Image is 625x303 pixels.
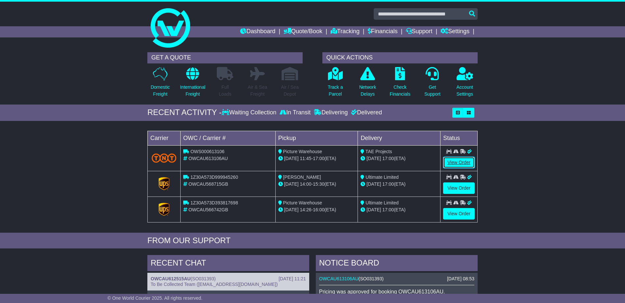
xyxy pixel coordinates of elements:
div: ( ) [151,276,306,282]
p: International Freight [180,84,205,98]
a: GetSupport [424,67,441,101]
td: Status [440,131,478,145]
a: View Order [443,157,475,168]
td: Delivery [358,131,440,145]
div: [DATE] 08:53 [447,276,474,282]
div: - (ETA) [278,155,355,162]
img: GetCarrierServiceLogo [159,177,170,190]
span: [DATE] [366,156,381,161]
p: Account Settings [457,84,473,98]
div: ( ) [319,276,474,282]
div: GET A QUOTE [147,52,303,63]
div: Delivered [349,109,382,116]
span: 14:00 [300,181,312,187]
span: TAE Projects [365,149,392,154]
span: OWS000613106 [190,149,225,154]
a: Financials [368,26,398,37]
span: OWCAU568715GB [188,181,228,187]
span: Picture Warehouse [283,149,322,154]
p: Network Delays [359,84,376,98]
span: SO031393 [360,276,382,281]
a: AccountSettings [456,67,474,101]
a: Track aParcel [327,67,343,101]
div: FROM OUR SUPPORT [147,236,478,245]
span: 16:00 [313,207,324,212]
span: 17:00 [382,207,394,212]
span: [PERSON_NAME] [283,175,321,180]
p: Full Loads [217,84,233,98]
span: [DATE] [284,156,299,161]
p: Check Financials [390,84,411,98]
div: [DATE] 11:21 [279,276,306,282]
td: Pickup [275,131,358,145]
span: 1Z30A573D393817698 [190,200,238,205]
div: (ETA) [361,206,438,213]
a: Dashboard [240,26,275,37]
div: - (ETA) [278,206,355,213]
span: OWCAU613106AU [188,156,228,161]
span: [DATE] [284,181,299,187]
a: DomesticFreight [150,67,170,101]
p: Air / Sea Depot [281,84,299,98]
a: CheckFinancials [389,67,411,101]
img: GetCarrierServiceLogo [159,203,170,216]
div: - (ETA) [278,181,355,188]
p: Track a Parcel [328,84,343,98]
span: 17:00 [382,181,394,187]
a: OWCAU612515AU [151,276,190,281]
td: Carrier [148,131,181,145]
img: TNT_Domestic.png [152,153,176,162]
span: 11:45 [300,156,312,161]
a: OWCAU613106AU [319,276,359,281]
a: Tracking [331,26,360,37]
a: View Order [443,208,475,220]
td: OWC / Carrier # [181,131,276,145]
div: NOTICE BOARD [316,255,478,273]
a: Settings [440,26,469,37]
div: QUICK ACTIONS [322,52,478,63]
span: Ultimate Limited [365,175,398,180]
div: Delivering [312,109,349,116]
div: RECENT ACTIVITY - [147,108,222,117]
span: To Be Collected Team ([EMAIL_ADDRESS][DOMAIN_NAME]) [151,282,278,287]
span: Ultimate Limited [365,200,398,205]
div: (ETA) [361,181,438,188]
a: Support [406,26,433,37]
p: Domestic Freight [151,84,170,98]
div: Waiting Collection [222,109,278,116]
a: NetworkDelays [359,67,376,101]
a: InternationalFreight [180,67,206,101]
span: 15:30 [313,181,324,187]
span: Picture Warehouse [283,200,322,205]
span: OWCAU566742GB [188,207,228,212]
span: [DATE] [284,207,299,212]
p: Pricing was approved for booking OWCAU613106AU. [319,289,474,295]
p: Air & Sea Freight [248,84,267,98]
span: SO031393 [192,276,214,281]
span: © One World Courier 2025. All rights reserved. [108,295,203,301]
div: In Transit [278,109,312,116]
span: 14:26 [300,207,312,212]
span: [DATE] [366,181,381,187]
div: (ETA) [361,155,438,162]
span: 1Z30A573D999945260 [190,175,238,180]
a: View Order [443,182,475,194]
div: RECENT CHAT [147,255,309,273]
span: 17:00 [382,156,394,161]
span: 17:00 [313,156,324,161]
span: [DATE] [366,207,381,212]
p: Get Support [424,84,440,98]
a: Quote/Book [284,26,322,37]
